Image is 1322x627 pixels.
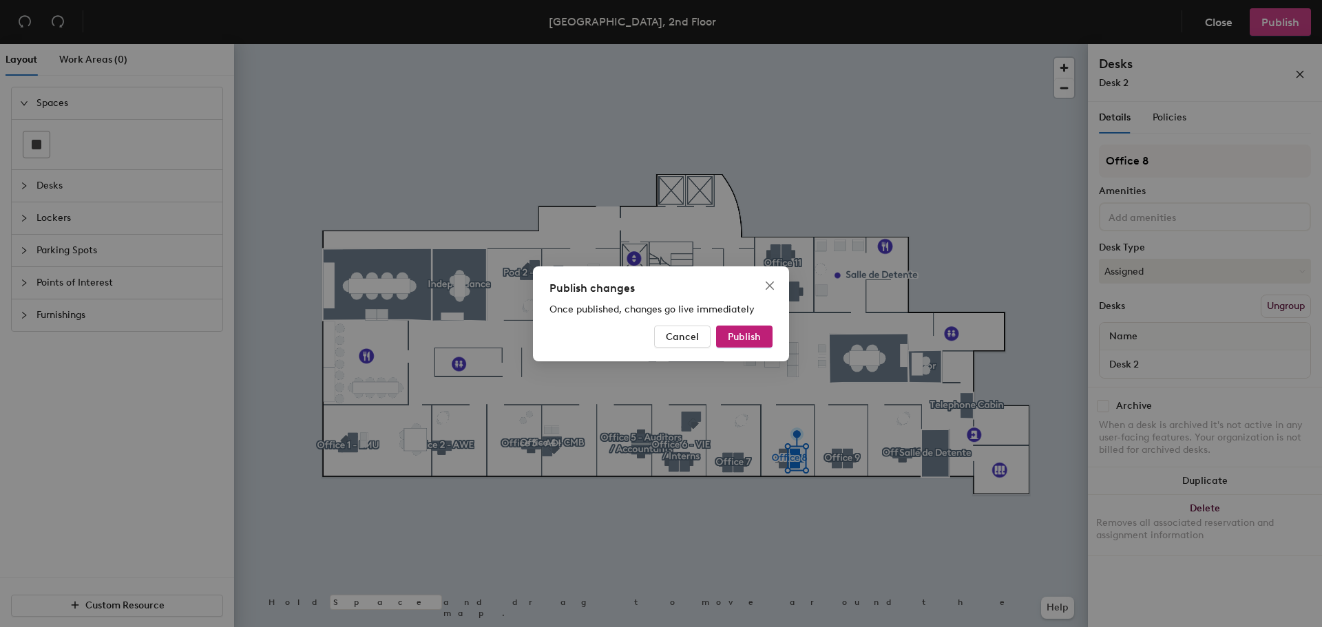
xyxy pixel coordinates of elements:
span: Cancel [666,330,699,342]
span: Once published, changes go live immediately [549,304,755,315]
button: Cancel [654,326,711,348]
span: Close [759,280,781,291]
div: Publish changes [549,280,773,297]
span: Publish [728,330,761,342]
button: Close [759,275,781,297]
span: close [764,280,775,291]
button: Publish [716,326,773,348]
